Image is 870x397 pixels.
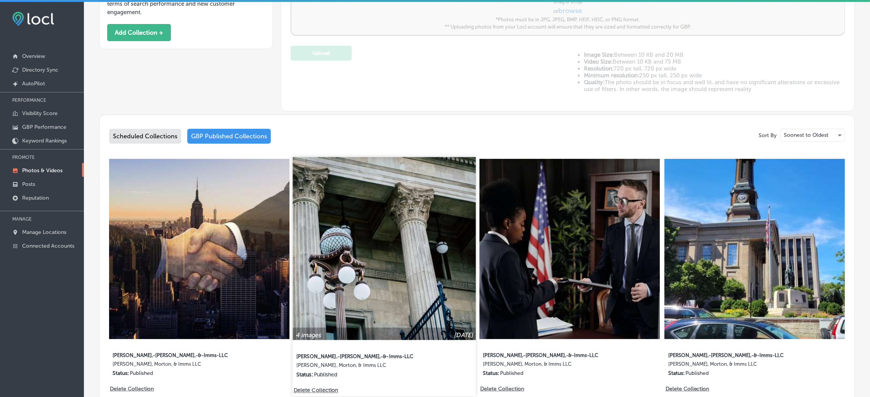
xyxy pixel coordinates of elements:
p: Published [130,370,153,376]
p: Overview [22,53,45,59]
label: [PERSON_NAME],-[PERSON_NAME],-&-Imms-LLC [113,348,243,361]
label: [PERSON_NAME], Morton, & Imms LLC [483,361,613,370]
p: Status: [483,370,499,376]
p: Photos & Videos [22,167,63,174]
p: Published [500,370,523,376]
label: [PERSON_NAME],-[PERSON_NAME],-&-Imms-LLC [483,348,613,361]
img: Collection thumbnail [479,159,660,339]
p: Status: [113,370,129,376]
label: [PERSON_NAME], Morton, & Imms LLC [296,363,429,371]
label: [PERSON_NAME],-[PERSON_NAME],-&-Imms-LLC [668,348,799,361]
p: 4 images [296,331,321,339]
p: Directory Sync [22,67,58,73]
div: Soonest to Oldest [781,129,844,141]
img: fda3e92497d09a02dc62c9cd864e3231.png [12,12,54,26]
p: Delete Collection [480,386,523,392]
p: Connected Accounts [22,243,74,249]
p: GBP Performance [22,124,66,130]
p: Status: [296,371,313,378]
p: Keyword Rankings [22,138,67,144]
p: Manage Locations [22,229,66,235]
p: Published [314,371,338,378]
p: Sort By [759,132,777,139]
label: [PERSON_NAME],-[PERSON_NAME],-&-Imms-LLC [296,349,429,363]
p: Soonest to Oldest [784,131,828,139]
label: [PERSON_NAME], Morton, & Imms LLC [113,361,243,370]
p: Reputation [22,195,49,201]
p: Published [685,370,709,376]
p: Delete Collection [110,386,153,392]
img: Collection thumbnail [664,159,845,339]
p: AutoPilot [22,80,45,87]
p: Posts [22,181,35,187]
img: Collection thumbnail [109,159,289,339]
p: Visibility Score [22,110,58,117]
button: Add Collection + [107,24,171,41]
img: Collection thumbnail [293,157,476,340]
div: Scheduled Collections [109,129,181,144]
p: Delete Collection [666,386,709,392]
p: Delete Collection [294,387,337,394]
div: GBP Published Collections [187,129,271,144]
label: [PERSON_NAME], Morton, & Imms LLC [668,361,799,370]
p: [DATE] [454,331,473,339]
p: Status: [668,370,685,376]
